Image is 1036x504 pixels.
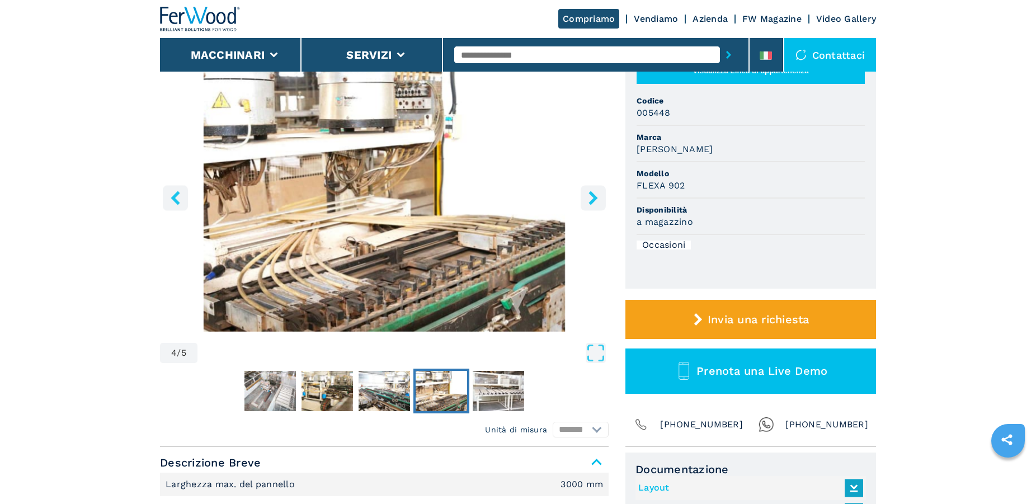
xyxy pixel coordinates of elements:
button: Prenota una Live Demo [625,348,876,394]
button: Go to Slide 4 [413,369,469,413]
img: Contattaci [795,49,807,60]
button: Servizi [346,48,392,62]
span: Modello [637,168,865,179]
button: Go to Slide 2 [299,369,355,413]
span: Invia una richiesta [708,313,809,326]
img: ff49a1f58aa7416ba78287dbd228c21b [473,371,524,411]
p: Larghezza max. del pannello [166,478,298,491]
a: FW Magazine [742,13,802,24]
h3: a magazzino [637,215,693,228]
img: Ferwood [160,7,241,31]
button: Open Fullscreen [200,343,606,363]
span: Marca [637,131,865,143]
a: Vendiamo [634,13,678,24]
div: Go to Slide 4 [160,60,609,332]
span: 4 [171,348,177,357]
button: Invia una richiesta [625,300,876,339]
img: Phone [633,417,649,432]
span: Codice [637,95,865,106]
img: 0b345ada83b80610c34dffa44776ecac [244,371,296,411]
span: 5 [181,348,186,357]
h3: 005448 [637,106,671,119]
a: sharethis [993,426,1021,454]
button: Go to Slide 3 [356,369,412,413]
button: right-button [581,185,606,210]
button: Macchinari [191,48,265,62]
span: Descrizione Breve [160,453,609,473]
span: Prenota una Live Demo [696,364,827,378]
a: Video Gallery [816,13,876,24]
h3: [PERSON_NAME] [637,143,713,156]
a: Azienda [693,13,728,24]
img: 8ed5cecd1178b75cd8e48c0fcf39d8b1 [416,371,467,411]
h3: FLEXA 902 [637,179,685,192]
img: ad661ab3960b8dafea182a4f9391d2b5 [302,371,353,411]
div: Contattaci [784,38,877,72]
div: Occasioni [637,241,691,249]
button: left-button [163,185,188,210]
button: Go to Slide 1 [242,369,298,413]
img: 7293842b489c3d56e06b9606c2444908 [359,371,410,411]
span: Disponibilità [637,204,865,215]
a: Layout [638,479,858,497]
span: Documentazione [635,463,866,476]
button: Go to Slide 5 [470,369,526,413]
em: 3000 mm [561,480,603,489]
button: submit-button [720,42,737,68]
em: Unità di misura [485,424,547,435]
a: Compriamo [558,9,619,29]
span: [PHONE_NUMBER] [660,417,743,432]
span: [PHONE_NUMBER] [785,417,868,432]
iframe: Chat [988,454,1028,496]
span: / [177,348,181,357]
img: Whatsapp [759,417,774,432]
nav: Thumbnail Navigation [160,369,609,413]
img: Spinatrice automatica MORBIDELLI FLEXA 902 [160,60,609,332]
